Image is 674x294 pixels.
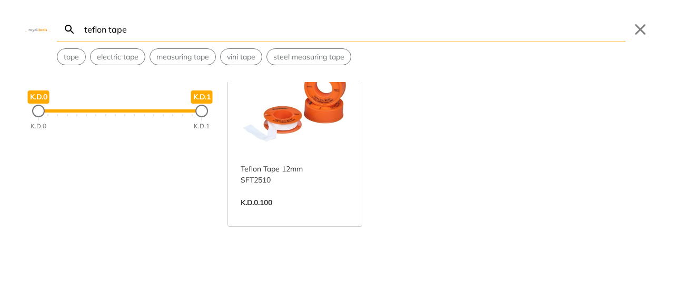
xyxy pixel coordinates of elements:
[57,48,86,65] div: Suggestion: tape
[63,23,76,36] svg: Search
[220,48,262,65] div: Suggestion: vini tape
[221,49,262,65] button: Select suggestion: vini tape
[195,105,208,117] div: Maximum Price
[25,27,51,32] img: Close
[91,49,145,65] button: Select suggestion: electric tape
[64,52,79,63] span: tape
[266,48,351,65] div: Suggestion: steel measuring tape
[194,121,210,131] div: K.D.1
[90,48,145,65] div: Suggestion: electric tape
[273,52,344,63] span: steel measuring tape
[31,121,46,131] div: K.D.0
[32,105,45,117] div: Minimum Price
[82,17,626,42] input: Search…
[227,52,255,63] span: vini tape
[57,49,85,65] button: Select suggestion: tape
[97,52,138,63] span: electric tape
[150,48,216,65] div: Suggestion: measuring tape
[156,52,209,63] span: measuring tape
[150,49,215,65] button: Select suggestion: measuring tape
[267,49,351,65] button: Select suggestion: steel measuring tape
[632,21,649,38] button: Close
